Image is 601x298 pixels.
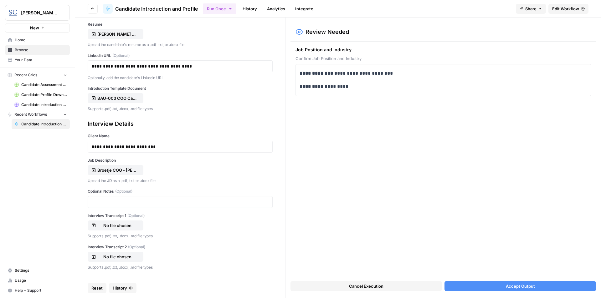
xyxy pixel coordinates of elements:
span: Browse [15,47,67,53]
p: Supports .pdf, .txt, .docx, .md file types [88,233,273,239]
span: Recent Workflows [14,112,47,117]
a: Home [5,35,70,45]
p: No file chosen [97,254,137,260]
button: No file chosen [88,220,143,230]
span: (Optional) [127,213,145,219]
span: Reset [91,285,103,291]
button: Help + Support [5,285,70,295]
button: Share [516,4,546,14]
a: History [239,4,261,14]
span: Recent Grids [14,72,37,78]
p: Optionally, add the candidate's Linkedin URL [88,75,273,81]
a: Browse [5,45,70,55]
button: Cancel Execution [290,281,442,291]
span: Candidate Assessment Download Sheet [21,82,67,88]
label: LinkedIn URL [88,53,273,58]
p: Broetje COO - [PERSON_NAME] Recruitment Profile.pdf [97,167,137,173]
span: Confirm Job Position and Industry [295,55,591,62]
button: BAU-003 COO Candidate Introduction Template.docx [88,93,143,103]
a: Candidate Assessment Download Sheet [12,80,70,90]
button: New [5,23,70,33]
div: Interview Details [88,119,273,128]
span: Home [15,37,67,43]
span: Edit Workflow [552,6,579,12]
a: Analytics [263,4,289,14]
p: BAU-003 COO Candidate Introduction Template.docx [97,95,137,101]
p: Upload the candidate's resume as a .pdf, .txt, or .docx file [88,42,273,48]
img: Stanton Chase Nashville Logo [7,7,18,18]
a: Usage [5,275,70,285]
span: [PERSON_NAME] [GEOGRAPHIC_DATA] [21,10,59,16]
a: Candidate Introduction Download Sheet [12,100,70,110]
span: Candidate Introduction and Profile [21,121,67,127]
p: Supports .pdf, .txt, .docx, .md file types [88,106,273,112]
span: (Optional) [112,53,130,58]
span: History [113,285,127,291]
p: Upload the JD as a .pdf, .txt, or .docx file [88,178,273,184]
a: Candidate Introduction and Profile [12,119,70,129]
span: (Optional) [128,244,145,250]
p: No file chosen [97,222,137,229]
span: (Optional) [115,189,132,194]
button: Recent Workflows [5,110,70,119]
span: Settings [15,268,67,273]
span: Candidate Introduction Download Sheet [21,102,67,108]
button: Workspace: Stanton Chase Nashville [5,5,70,21]
span: Job Position and Industry [295,47,591,53]
button: Run Once [203,3,236,14]
span: Candidate Introduction and Profile [115,5,198,13]
label: Optional Notes [88,189,273,194]
p: [PERSON_NAME] Resume.pdf [97,31,137,37]
span: Cancel Execution [349,283,383,289]
button: Reset [88,283,106,293]
span: Your Data [15,57,67,63]
a: Candidate Profile Download Sheet [12,90,70,100]
span: Accept Output [506,283,535,289]
button: No file chosen [88,252,143,262]
h2: Review Needed [306,28,349,36]
button: Accept Output [444,281,596,291]
a: Edit Workflow [548,4,588,14]
a: Your Data [5,55,70,65]
p: Supports .pdf, .txt, .docx, .md file types [88,264,273,270]
label: Interview Transcript 2 [88,244,273,250]
button: [PERSON_NAME] Resume.pdf [88,29,143,39]
label: Client Name [88,133,273,139]
button: Broetje COO - [PERSON_NAME] Recruitment Profile.pdf [88,165,143,175]
span: Usage [15,278,67,283]
span: Help + Support [15,288,67,293]
label: Interview Transcript 1 [88,213,273,219]
span: Candidate Profile Download Sheet [21,92,67,98]
span: New [30,25,39,31]
button: Recent Grids [5,70,70,80]
a: Settings [5,265,70,275]
label: Job Description [88,158,273,163]
span: Share [525,6,537,12]
a: Candidate Introduction and Profile [103,4,198,14]
label: Resume [88,22,273,27]
a: Integrate [291,4,317,14]
button: History [109,283,136,293]
label: Introduction Template Document [88,86,273,91]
